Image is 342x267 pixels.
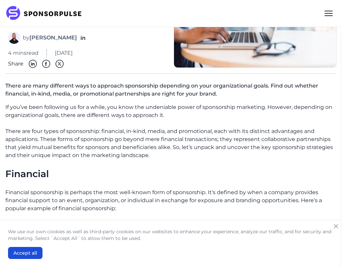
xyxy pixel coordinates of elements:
p: We use our own cookies as well as third-party cookies on our websites to enhance your experience,... [8,228,334,242]
span: 4 mins read [8,49,38,57]
span: [DATE] [55,49,73,57]
span: by [23,34,77,42]
p: There are many different ways to approach sponsorship depending on your organizational goals. Fin... [5,79,337,103]
h2: Financial [5,167,337,180]
p: Financial sponsorship is perhaps the most well-known form of sponsorship. It’s defined by when a ... [5,188,337,213]
img: Linkedin [29,60,37,68]
span: Share [8,60,23,68]
iframe: Chat Widget [309,235,342,267]
img: Facebook [42,60,50,68]
a: Follow on LinkedIn [80,34,86,41]
p: If you’ve been following us for a while, you know the undeniable power of sponsorship marketing. ... [5,103,337,119]
button: Close [331,222,341,231]
div: Menu [321,5,337,21]
button: Accept all [8,247,42,259]
strong: [PERSON_NAME] [29,34,77,41]
p: There are four types of sponsorship: financial, in-kind, media, and promotional, each with its di... [5,127,337,159]
img: Eddy Sidani [8,32,20,44]
img: Twitter [56,60,64,68]
img: SponsorPulse [5,6,87,21]
div: Chat-Widget [309,235,342,267]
